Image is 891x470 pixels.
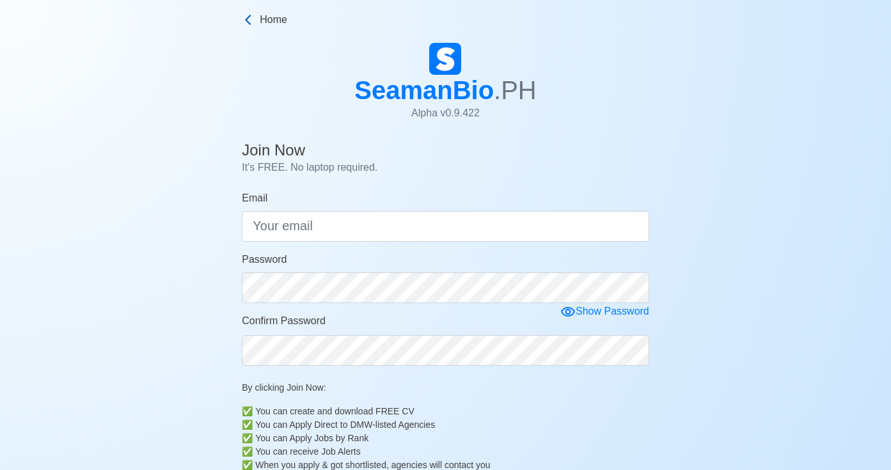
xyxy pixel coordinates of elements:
h1: SeamanBio [354,75,537,106]
b: ✅ [242,445,253,458]
p: It's FREE. No laptop required. [242,160,649,175]
span: Home [260,12,287,27]
img: Logo [429,43,461,75]
span: .PH [494,76,537,104]
div: You can receive Job Alerts [255,445,649,458]
div: Show Password [560,304,649,320]
a: SeamanBio.PHAlpha v0.9.422 [354,43,537,131]
div: You can Apply Direct to DMW-listed Agencies [255,418,649,432]
div: You can create and download FREE CV [255,405,649,418]
span: Email [242,192,267,203]
span: Confirm Password [242,315,326,326]
b: ✅ [242,418,253,432]
span: Password [242,254,287,265]
a: Home [242,12,649,27]
h4: Join Now [242,141,649,160]
p: By clicking Join Now: [242,381,649,395]
b: ✅ [242,405,253,418]
b: ✅ [242,432,253,445]
p: Alpha v 0.9.422 [354,106,537,121]
input: Your email [242,211,649,242]
div: You can Apply Jobs by Rank [255,432,649,445]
